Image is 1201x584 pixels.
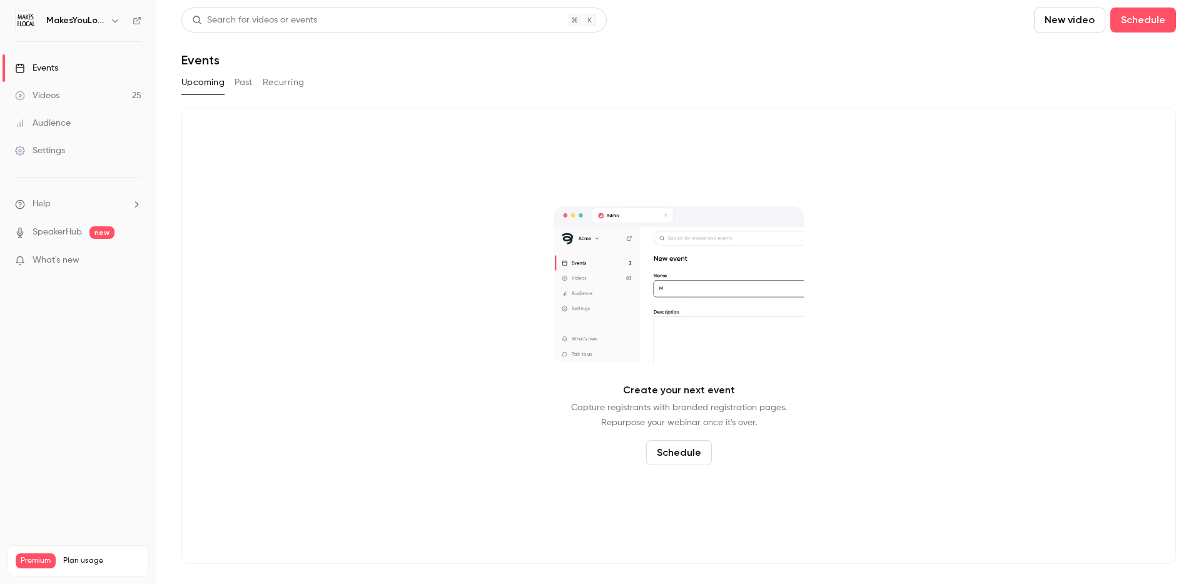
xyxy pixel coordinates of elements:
iframe: Noticeable Trigger [126,255,141,266]
div: Audience [15,117,71,129]
button: Schedule [1110,8,1176,33]
button: Recurring [263,73,305,93]
button: Past [235,73,253,93]
p: Capture registrants with branded registration pages. Repurpose your webinar once it's over. [571,400,787,430]
button: Upcoming [181,73,225,93]
button: Schedule [646,440,712,465]
div: Search for videos or events [192,14,317,27]
img: MakesYouLocal [16,11,36,31]
span: What's new [33,254,79,267]
div: Settings [15,144,65,157]
span: new [89,226,114,239]
span: Plan usage [63,556,141,566]
button: New video [1034,8,1105,33]
div: Videos [15,89,59,102]
h1: Events [181,53,220,68]
li: help-dropdown-opener [15,198,141,211]
a: SpeakerHub [33,226,82,239]
div: Events [15,62,58,74]
h6: MakesYouLocal [46,14,105,27]
span: Help [33,198,51,211]
span: Premium [16,553,56,568]
p: Create your next event [623,383,735,398]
